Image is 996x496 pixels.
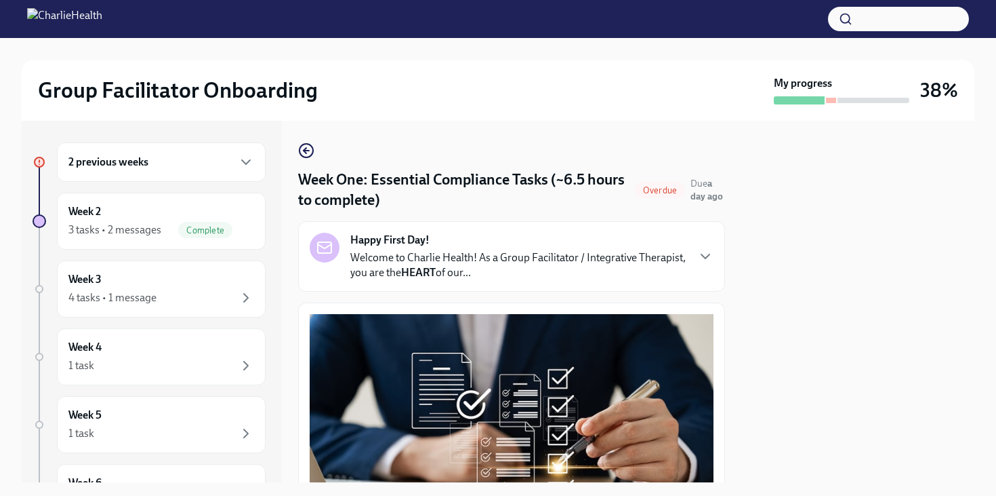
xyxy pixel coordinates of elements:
a: Week 41 task [33,328,266,385]
span: Complete [178,225,232,235]
a: Week 34 tasks • 1 message [33,261,266,318]
div: 2 previous weeks [57,142,266,182]
h3: 38% [920,78,958,102]
span: Due [690,178,723,202]
a: Week 23 tasks • 2 messagesComplete [33,193,266,250]
h6: 2 previous weeks [68,155,148,170]
h6: Week 5 [68,408,102,423]
h6: Week 4 [68,340,102,355]
strong: a day ago [690,178,723,202]
div: 3 tasks • 2 messages [68,223,161,237]
div: 1 task [68,358,94,373]
h2: Group Facilitator Onboarding [38,77,318,104]
strong: My progress [774,76,832,91]
h6: Week 6 [68,476,102,491]
span: Overdue [635,185,685,195]
a: Week 51 task [33,396,266,453]
strong: HEART [401,266,436,279]
span: September 9th, 2025 09:00 [690,177,725,203]
img: CharlieHealth [27,8,102,30]
strong: Happy First Day! [350,233,430,248]
div: 4 tasks • 1 message [68,290,157,305]
h6: Week 2 [68,204,101,219]
h4: Week One: Essential Compliance Tasks (~6.5 hours to complete) [298,170,629,210]
h6: Week 3 [68,272,102,287]
div: 1 task [68,426,94,441]
p: Welcome to Charlie Health! As a Group Facilitator / Integrative Therapist, you are the of our... [350,250,686,280]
